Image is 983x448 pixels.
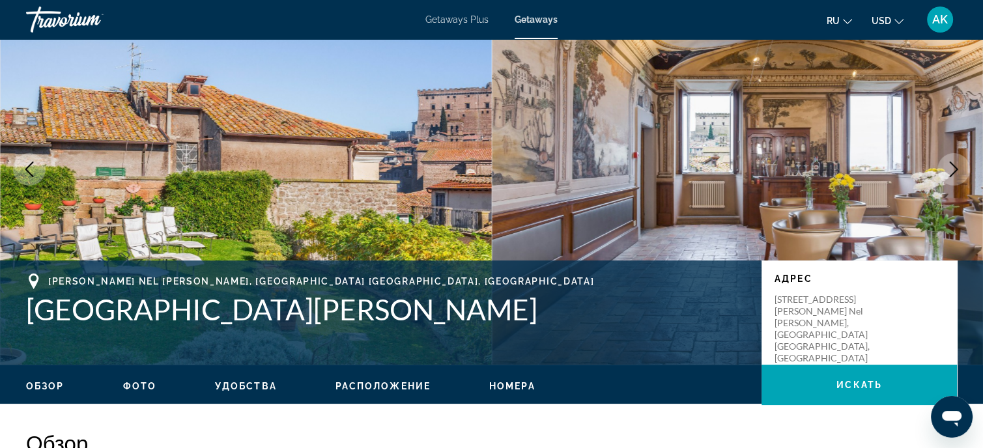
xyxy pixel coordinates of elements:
[215,380,277,392] button: Удобства
[26,3,156,36] a: Travorium
[827,11,852,30] button: Change language
[26,380,64,392] button: Обзор
[515,14,558,25] a: Getaways
[872,16,891,26] span: USD
[775,273,944,284] p: Адрес
[872,11,904,30] button: Change currency
[762,365,957,405] button: искать
[123,381,156,391] span: Фото
[26,381,64,391] span: Обзор
[827,16,840,26] span: ru
[932,13,948,26] span: AK
[931,396,973,438] iframe: Кнопка запуска окна обмена сообщениями
[489,380,535,392] button: Номера
[335,380,431,392] button: Расположение
[123,380,156,392] button: Фото
[937,153,970,186] button: Next image
[923,6,957,33] button: User Menu
[26,292,748,326] h1: [GEOGRAPHIC_DATA][PERSON_NAME]
[775,294,879,364] p: [STREET_ADDRESS] [PERSON_NAME] Nel [PERSON_NAME], [GEOGRAPHIC_DATA] [GEOGRAPHIC_DATA], [GEOGRAPHI...
[489,381,535,391] span: Номера
[425,14,489,25] a: Getaways Plus
[13,153,46,186] button: Previous image
[48,276,594,287] span: [PERSON_NAME] Nel [PERSON_NAME], [GEOGRAPHIC_DATA] [GEOGRAPHIC_DATA], [GEOGRAPHIC_DATA]
[836,380,882,390] span: искать
[215,381,277,391] span: Удобства
[335,381,431,391] span: Расположение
